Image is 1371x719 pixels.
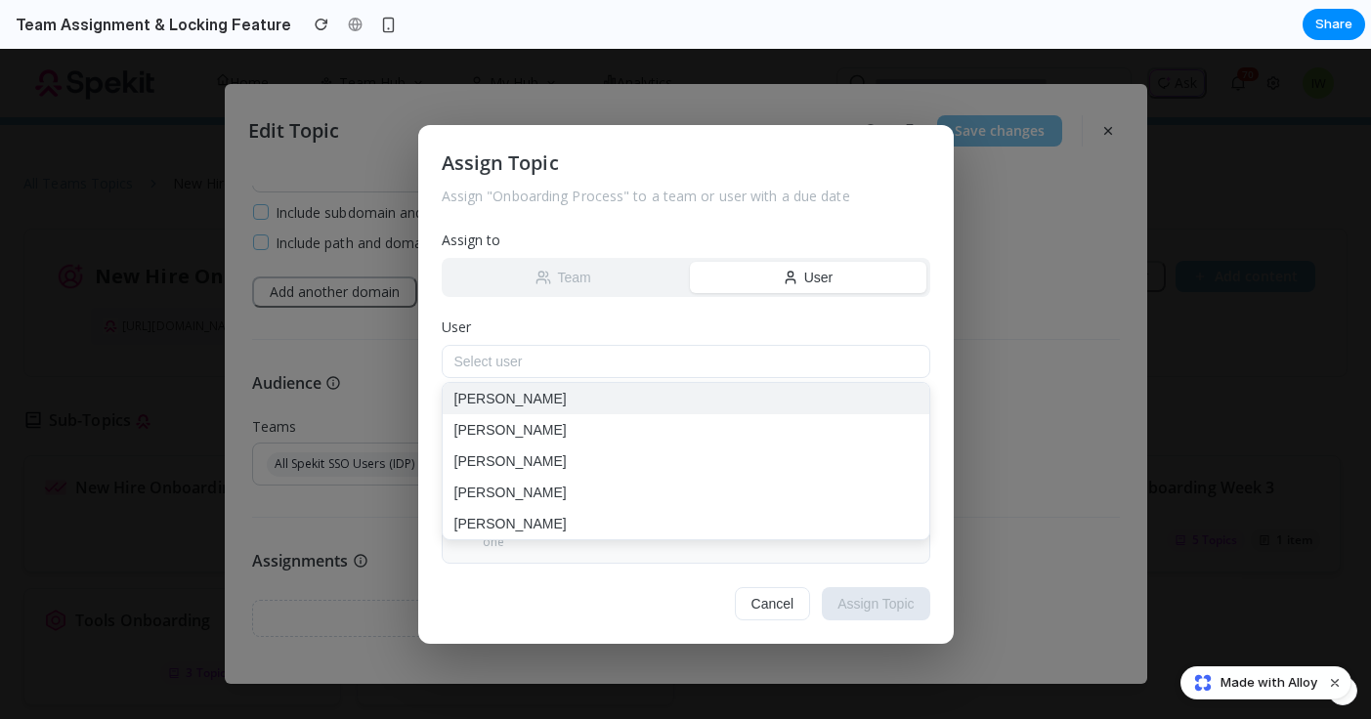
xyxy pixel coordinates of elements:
[1221,673,1317,693] span: Made with Alloy
[442,268,930,288] label: User
[446,213,682,244] button: Team
[443,428,929,459] button: [PERSON_NAME]
[1303,9,1365,40] button: Share
[822,538,929,571] button: Assign Topic
[1323,671,1347,695] button: Dismiss watermark
[1315,15,1352,34] span: Share
[443,459,929,490] button: [PERSON_NAME]
[442,100,930,129] h2: Assign Topic
[690,213,926,244] button: User
[8,13,291,36] h2: Team Assignment & Locking Feature
[735,538,811,571] button: Cancel
[1181,673,1319,693] a: Made with Alloy
[442,181,930,201] label: Assign to
[442,296,930,329] button: Select user
[443,365,929,397] button: [PERSON_NAME]
[442,137,930,157] p: Assign " Onboarding Process " to a team or user with a due date
[443,397,929,428] button: [PERSON_NAME]
[443,334,929,365] button: [PERSON_NAME]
